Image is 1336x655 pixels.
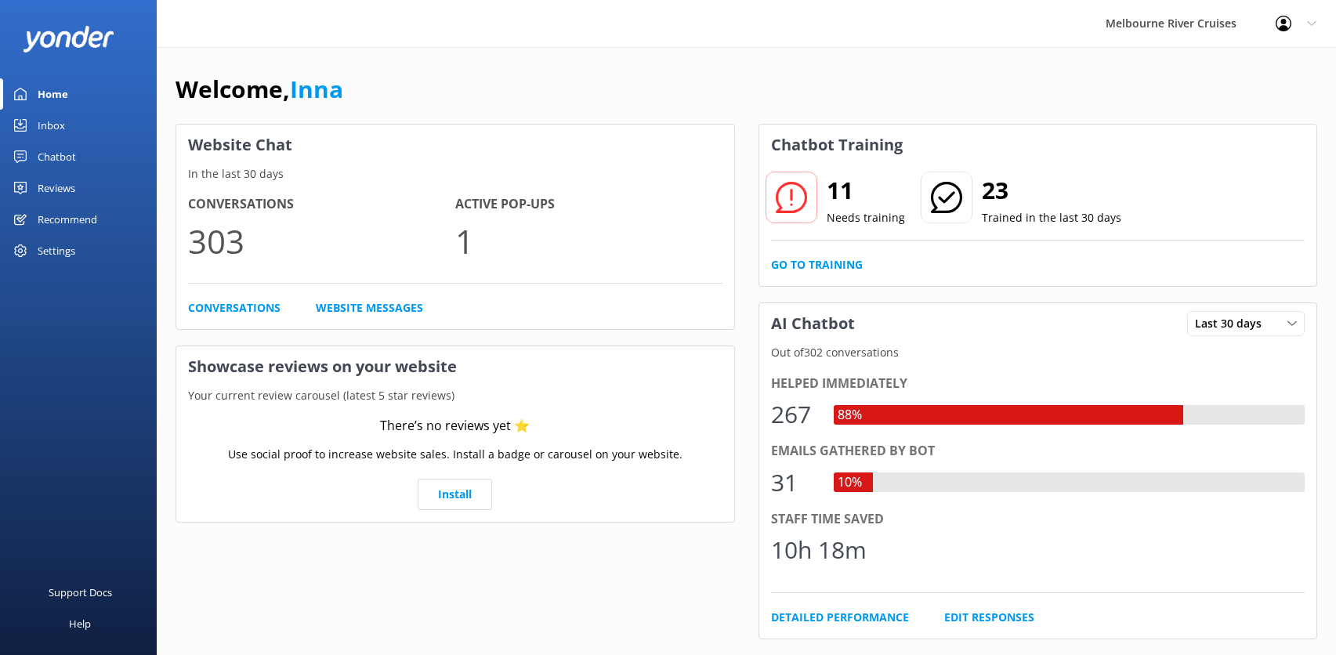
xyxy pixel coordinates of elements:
div: 10% [834,472,866,493]
a: Inna [290,73,343,105]
h3: Showcase reviews on your website [176,346,734,387]
div: Staff time saved [771,509,1305,530]
h3: Website Chat [176,125,734,165]
a: Website Messages [316,299,423,317]
a: Edit Responses [944,609,1034,626]
p: Out of 302 conversations [759,344,1317,361]
h4: Active Pop-ups [455,194,722,215]
p: Trained in the last 30 days [982,209,1121,226]
div: Helped immediately [771,374,1305,394]
h4: Conversations [188,194,455,215]
span: Last 30 days [1195,315,1271,332]
a: Detailed Performance [771,609,909,626]
h2: 11 [827,172,905,209]
div: Inbox [38,110,65,141]
h3: AI Chatbot [759,303,867,344]
div: There’s no reviews yet ⭐ [380,416,530,436]
div: 31 [771,464,818,501]
a: Install [418,479,492,510]
img: yonder-white-logo.png [24,26,114,52]
a: Go to Training [771,256,863,273]
a: Conversations [188,299,281,317]
div: 267 [771,396,818,433]
div: Recommend [38,204,97,235]
div: 88% [834,405,866,425]
div: Reviews [38,172,75,204]
div: Support Docs [49,577,112,608]
div: Home [38,78,68,110]
p: Needs training [827,209,905,226]
h2: 23 [982,172,1121,209]
p: Use social proof to increase website sales. Install a badge or carousel on your website. [228,446,682,463]
p: 1 [455,215,722,267]
div: Help [69,608,91,639]
p: 303 [188,215,455,267]
h3: Chatbot Training [759,125,914,165]
div: Emails gathered by bot [771,441,1305,461]
p: In the last 30 days [176,165,734,183]
h1: Welcome, [176,71,343,108]
div: Chatbot [38,141,76,172]
div: 10h 18m [771,531,867,569]
div: Settings [38,235,75,266]
p: Your current review carousel (latest 5 star reviews) [176,387,734,404]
